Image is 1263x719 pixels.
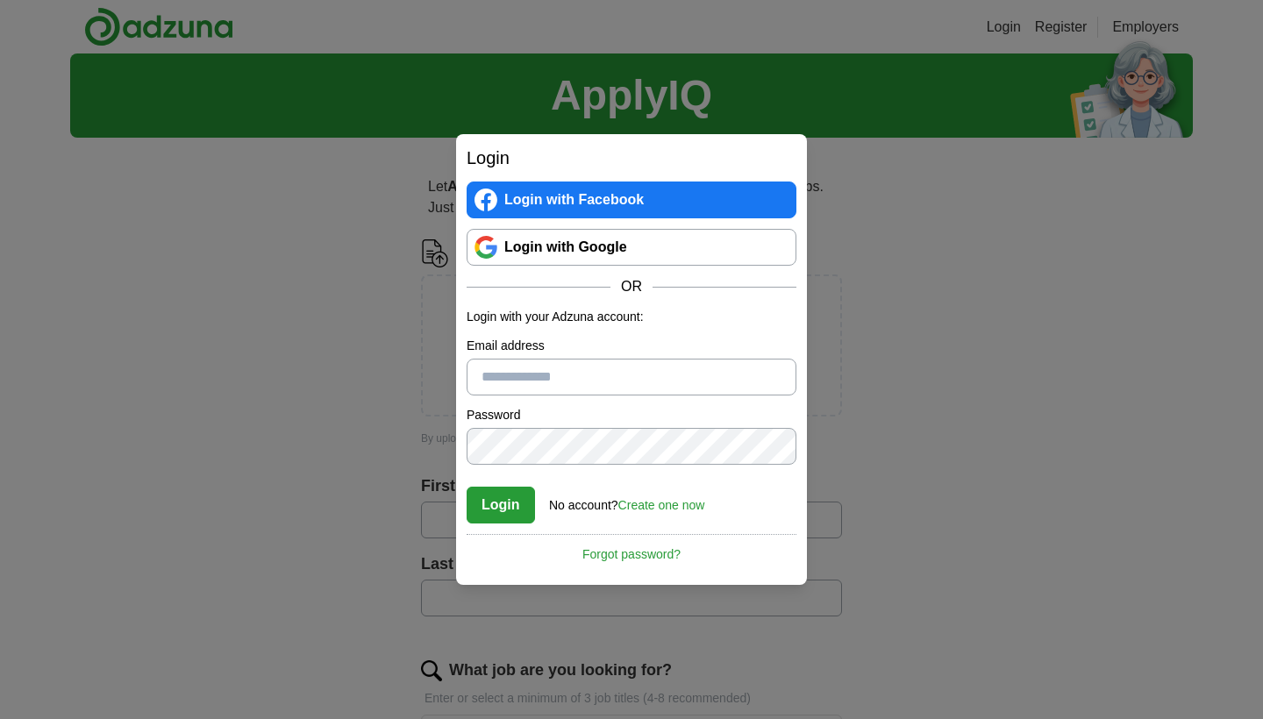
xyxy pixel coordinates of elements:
a: Create one now [618,498,705,512]
a: Login with Google [467,229,796,266]
a: Login with Facebook [467,182,796,218]
a: Forgot password? [467,534,796,564]
h2: Login [467,145,796,171]
button: Login [467,487,535,523]
label: Password [467,406,796,424]
span: OR [610,276,653,297]
p: Login with your Adzuna account: [467,308,796,326]
label: Email address [467,337,796,355]
div: No account? [549,486,704,515]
